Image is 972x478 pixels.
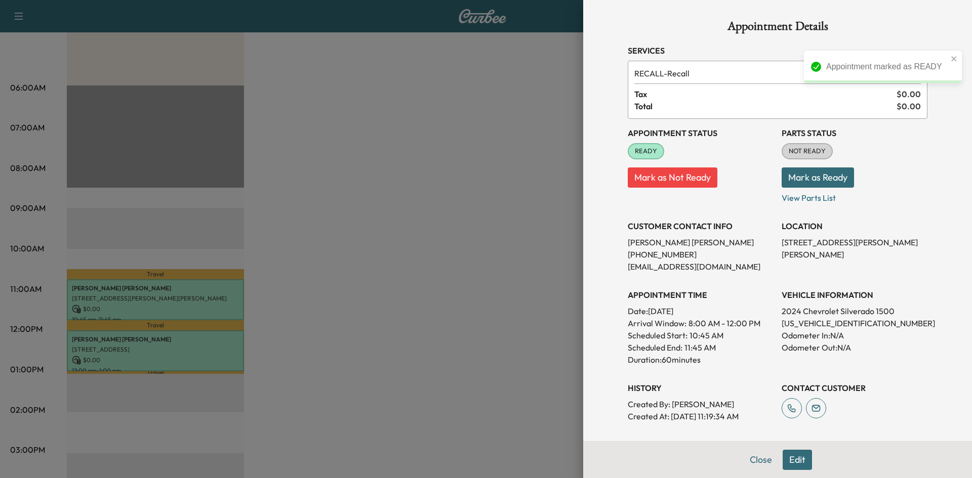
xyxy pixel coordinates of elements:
p: 11:45 AM [684,341,716,354]
h3: CONTACT CUSTOMER [782,382,927,394]
h3: Appointment Status [628,127,774,139]
p: Duration: 60 minutes [628,354,774,366]
p: 10:45 AM [690,329,723,341]
p: Scheduled End: [628,341,682,354]
p: Date: [DATE] [628,305,774,317]
button: close [951,55,958,63]
span: NOT READY [783,146,832,156]
h3: Parts Status [782,127,927,139]
button: Close [743,450,779,470]
span: Tax [634,88,897,100]
p: [STREET_ADDRESS][PERSON_NAME][PERSON_NAME] [782,236,927,260]
p: Scheduled Start: [628,329,687,341]
span: 8:00 AM - 12:00 PM [688,317,760,329]
h3: CUSTOMER CONTACT INFO [628,220,774,232]
button: Mark as Ready [782,167,854,188]
p: [PHONE_NUMBER] [628,248,774,260]
button: Mark as Not Ready [628,167,717,188]
span: Recall [634,67,893,79]
p: View Parts List [782,188,927,204]
div: Appointment marked as READY [826,61,948,73]
h3: APPOINTMENT TIME [628,289,774,301]
span: $ 0.00 [897,100,921,112]
h3: History [628,382,774,394]
h1: Appointment Details [628,20,927,36]
h3: VEHICLE INFORMATION [782,289,927,301]
h3: LOCATION [782,220,927,232]
p: 2024 Chevrolet Silverado 1500 [782,305,927,317]
h3: Services [628,45,927,57]
p: [EMAIL_ADDRESS][DOMAIN_NAME] [628,260,774,273]
span: READY [629,146,663,156]
p: [PERSON_NAME] [PERSON_NAME] [628,236,774,248]
h3: NOTES [628,439,927,451]
p: Odometer Out: N/A [782,341,927,354]
p: Odometer In: N/A [782,329,927,341]
span: $ 0.00 [897,88,921,100]
button: Edit [783,450,812,470]
span: Total [634,100,897,112]
p: Arrival Window: [628,317,774,329]
p: Created At : [DATE] 11:19:34 AM [628,410,774,422]
p: [US_VEHICLE_IDENTIFICATION_NUMBER] [782,317,927,329]
p: Created By : [PERSON_NAME] [628,398,774,410]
